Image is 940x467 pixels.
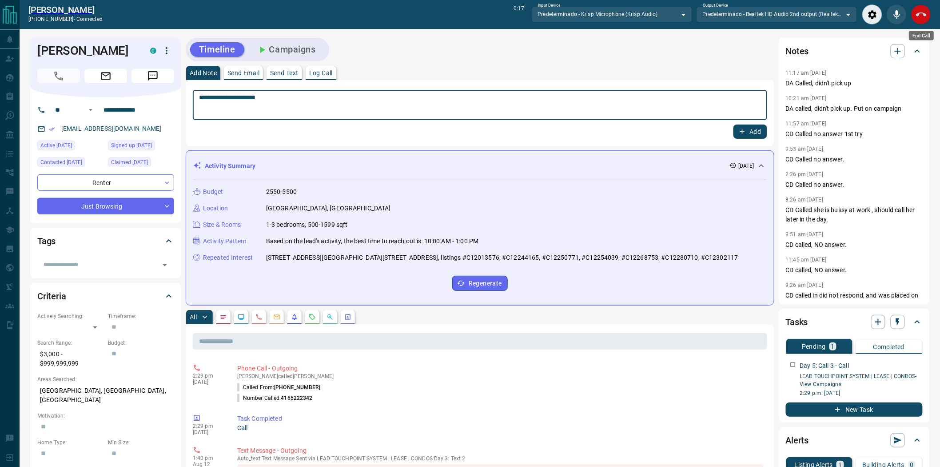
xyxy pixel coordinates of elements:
[786,403,923,417] button: New Task
[238,314,245,321] svg: Lead Browsing Activity
[237,455,764,462] p: Text Message Sent via LEAD TOUCHPOINT SYSTEM | LEASE | CONDOS Day 3: Text 2
[786,205,923,224] p: CD Called she is bussy at work , should call her later in the day.
[309,314,316,321] svg: Requests
[108,312,174,320] p: Timeframe:
[786,146,824,152] p: 9:53 am [DATE]
[37,286,174,307] div: Criteria
[37,439,104,447] p: Home Type:
[237,364,764,373] p: Phone Call - Outgoing
[309,70,333,76] p: Log Call
[786,430,923,451] div: Alerts
[193,423,224,429] p: 2:29 pm
[909,31,934,40] div: End Call
[786,282,824,288] p: 9:26 am [DATE]
[237,455,260,462] span: auto_text
[203,187,223,197] p: Budget
[237,394,313,402] p: Number Called:
[203,204,228,213] p: Location
[266,237,478,246] p: Based on the lead's activity, the best time to reach out is: 10:00 AM - 1:00 PM
[786,257,827,263] p: 11:45 am [DATE]
[193,158,767,174] div: Activity Summary[DATE]
[274,384,320,391] span: [PHONE_NUMBER]
[786,79,923,88] p: DA Called, didn't pick up
[28,15,103,23] p: [PHONE_NUMBER] -
[911,4,931,24] div: End Call
[108,439,174,447] p: Min Size:
[237,383,320,391] p: Called From:
[786,197,824,203] p: 8:26 am [DATE]
[862,4,882,24] div: Audio Settings
[831,343,835,350] p: 1
[37,234,56,248] h2: Tags
[37,339,104,347] p: Search Range:
[786,44,809,58] h2: Notes
[150,48,156,54] div: condos.ca
[786,171,824,177] p: 2:26 pm [DATE]
[203,220,241,229] p: Size & Rooms
[193,455,224,461] p: 1:40 pm
[786,240,923,250] p: CD called, NO answer.
[786,40,923,62] div: Notes
[159,259,171,271] button: Open
[37,198,174,214] div: Just Browsing
[697,7,857,22] div: Predeterminado - Realtek HD Audio 2nd output (Realtek(R) Audio)
[131,69,174,83] span: Message
[193,373,224,379] p: 2:29 pm
[49,126,55,132] svg: Email Verified
[786,129,923,139] p: CD Called no answer 1st try
[85,105,96,115] button: Open
[800,361,849,370] p: Day 5: Call 3 - Call
[786,121,827,127] p: 11:57 am [DATE]
[108,157,174,170] div: Thu Dec 09 2021
[203,253,253,262] p: Repeated Interest
[28,4,103,15] a: [PERSON_NAME]
[37,157,104,170] div: Mon Aug 11 2025
[237,423,764,433] p: Call
[887,4,907,24] div: Mute
[37,412,174,420] p: Motivation:
[703,3,728,8] label: Output Device
[37,141,104,153] div: Sat Aug 09 2025
[40,141,72,150] span: Active [DATE]
[37,69,80,83] span: Call
[37,383,174,407] p: [GEOGRAPHIC_DATA], [GEOGRAPHIC_DATA], [GEOGRAPHIC_DATA]
[61,125,162,132] a: [EMAIL_ADDRESS][DOMAIN_NAME]
[37,230,174,252] div: Tags
[266,204,391,213] p: [GEOGRAPHIC_DATA], [GEOGRAPHIC_DATA]
[344,314,351,321] svg: Agent Actions
[802,343,826,350] p: Pending
[111,141,152,150] span: Signed up [DATE]
[37,44,137,58] h1: [PERSON_NAME]
[190,42,244,57] button: Timeline
[786,231,824,238] p: 9:51 am [DATE]
[111,158,148,167] span: Claimed [DATE]
[786,291,923,310] p: CD called in did not respond, and was placed on a campaign.
[205,161,255,171] p: Activity Summary
[237,414,764,423] p: Task Completed
[291,314,298,321] svg: Listing Alerts
[37,174,174,191] div: Renter
[281,395,313,401] span: 4165222342
[237,373,764,379] p: [PERSON_NAME] called [PERSON_NAME]
[84,69,127,83] span: Email
[266,253,738,262] p: [STREET_ADDRESS][GEOGRAPHIC_DATA][STREET_ADDRESS], listings #C12013576, #C12244165, #C12250771, #...
[37,312,104,320] p: Actively Searching:
[220,314,227,321] svg: Notes
[108,339,174,347] p: Budget:
[538,3,561,8] label: Input Device
[514,4,524,24] p: 0:17
[266,187,297,197] p: 2550-5500
[873,344,905,350] p: Completed
[273,314,280,321] svg: Emails
[733,125,767,139] button: Add
[190,70,217,76] p: Add Note
[800,389,923,397] p: 2:29 p.m. [DATE]
[37,289,66,303] h2: Criteria
[193,379,224,385] p: [DATE]
[76,16,103,22] span: connected
[786,266,923,275] p: CD called, NO answer.
[227,70,259,76] p: Send Email
[37,375,174,383] p: Areas Searched:
[786,315,808,329] h2: Tasks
